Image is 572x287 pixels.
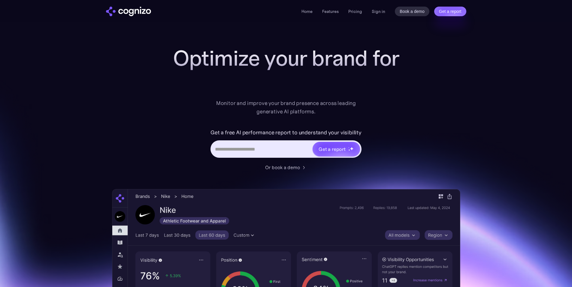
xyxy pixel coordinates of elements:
form: Hero URL Input Form [210,128,362,161]
a: Get a report [434,7,466,16]
a: Pricing [348,9,362,14]
img: star [348,149,350,151]
a: Book a demo [395,7,429,16]
a: Get a reportstarstarstar [312,141,361,157]
a: Features [322,9,339,14]
a: home [106,7,151,16]
div: Monitor and improve your brand presence across leading generative AI platforms. [212,99,360,116]
label: Get a free AI performance report to understand your visibility [210,128,362,137]
a: Home [301,9,313,14]
a: Or book a demo [265,164,307,171]
img: star [350,147,354,151]
img: star [348,147,349,148]
div: Or book a demo [265,164,300,171]
img: cognizo logo [106,7,151,16]
div: Get a report [319,145,346,153]
h1: Optimize your brand for [166,46,406,70]
a: Sign in [372,8,385,15]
